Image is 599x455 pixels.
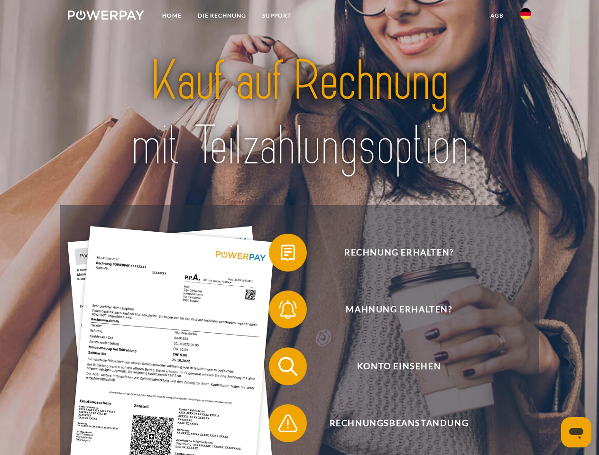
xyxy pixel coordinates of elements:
span: Mahnung erhalten? [283,291,515,328]
button: Mahnung erhalten? [269,291,516,328]
span: Konto einsehen [283,347,515,385]
img: title-powerpay_de.svg [91,45,508,182]
img: qb_bell.svg [276,298,300,321]
a: Home [154,7,190,24]
img: qb_warning.svg [276,411,300,435]
span: Rechnung erhalten? [283,234,515,272]
button: Rechnung erhalten? [269,234,516,272]
a: SUPPORT [254,7,299,24]
iframe: Schaltfläche zum Öffnen des Messaging-Fensters [561,417,591,447]
button: Rechnungsbeanstandung [269,404,516,442]
a: DIE RECHNUNG [190,7,254,24]
img: logo-powerpay-white.svg [68,10,144,20]
img: qb_search.svg [276,355,300,378]
a: agb [482,7,512,24]
span: Rechnungsbeanstandung [283,404,515,442]
img: de [520,8,531,19]
button: Konto einsehen [269,347,516,385]
img: qb_bill.svg [276,241,300,264]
